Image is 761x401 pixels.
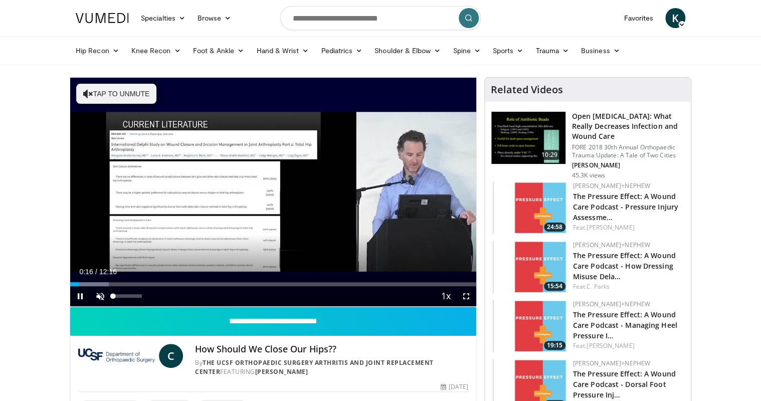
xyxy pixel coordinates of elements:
[572,161,685,169] p: [PERSON_NAME]
[70,41,125,61] a: Hip Recon
[70,286,90,306] button: Pause
[493,181,568,234] img: 2a658e12-bd38-46e9-9f21-8239cc81ed40.150x105_q85_crop-smart_upscale.jpg
[125,41,187,61] a: Knee Recon
[113,294,141,298] div: Volume Level
[76,13,129,23] img: VuMedi Logo
[99,268,117,276] span: 12:16
[491,84,563,96] h4: Related Videos
[436,286,456,306] button: Playback Rate
[573,341,683,350] div: Feat.
[135,8,192,28] a: Specialties
[195,344,468,355] h4: How Should We Close Our Hips??
[76,84,156,104] button: Tap to unmute
[587,282,610,291] a: C. Parks
[255,367,308,376] a: [PERSON_NAME]
[665,8,685,28] a: K
[573,359,650,367] a: [PERSON_NAME]+Nephew
[544,341,565,350] span: 19:15
[441,382,468,391] div: [DATE]
[78,344,155,368] img: The UCSF Orthopaedic Surgery Arthritis and Joint Replacement Center
[573,191,678,222] a: The Pressure Effect: A Wound Care Podcast - Pressure Injury Assessme…
[447,41,486,61] a: Spine
[573,241,650,249] a: [PERSON_NAME]+Nephew
[70,78,476,307] video-js: Video Player
[529,41,575,61] a: Trauma
[587,341,634,350] a: [PERSON_NAME]
[573,300,650,308] a: [PERSON_NAME]+Nephew
[493,300,568,352] img: 60a7b2e5-50df-40c4-868a-521487974819.150x105_q85_crop-smart_upscale.jpg
[573,223,683,232] div: Feat.
[491,112,565,164] img: ded7be61-cdd8-40fc-98a3-de551fea390e.150x105_q85_crop-smart_upscale.jpg
[537,150,561,160] span: 10:29
[544,223,565,232] span: 24:58
[280,6,481,30] input: Search topics, interventions
[456,286,476,306] button: Fullscreen
[79,268,93,276] span: 0:16
[187,41,251,61] a: Foot & Ankle
[618,8,659,28] a: Favorites
[493,181,568,234] a: 24:58
[573,251,676,281] a: The Pressure Effect: A Wound Care Podcast - How Dressing Misuse Dela…
[195,358,468,376] div: By FEATURING
[572,171,605,179] p: 45.3K views
[573,310,677,340] a: The Pressure Effect: A Wound Care Podcast - Managing Heel Pressure I…
[573,282,683,291] div: Feat.
[544,282,565,291] span: 15:54
[195,358,433,376] a: The UCSF Orthopaedic Surgery Arthritis and Joint Replacement Center
[250,41,315,61] a: Hand & Wrist
[491,111,685,179] a: 10:29 Open [MEDICAL_DATA]: What Really Decreases Infection and Wound Care FORE 2018 30th Annual O...
[159,344,183,368] a: C
[90,286,110,306] button: Unmute
[572,111,685,141] h3: Open [MEDICAL_DATA]: What Really Decreases Infection and Wound Care
[368,41,447,61] a: Shoulder & Elbow
[573,369,676,399] a: The Pressure Effect: A Wound Care Podcast - Dorsal Foot Pressure Inj…
[493,241,568,293] img: 61e02083-5525-4adc-9284-c4ef5d0bd3c4.150x105_q85_crop-smart_upscale.jpg
[315,41,368,61] a: Pediatrics
[70,282,476,286] div: Progress Bar
[572,143,685,159] p: FORE 2018 30th Annual Orthopaedic Trauma Update: A Tale of Two Cities
[95,268,97,276] span: /
[487,41,530,61] a: Sports
[192,8,238,28] a: Browse
[493,241,568,293] a: 15:54
[575,41,626,61] a: Business
[493,300,568,352] a: 19:15
[587,223,634,232] a: [PERSON_NAME]
[573,181,650,190] a: [PERSON_NAME]+Nephew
